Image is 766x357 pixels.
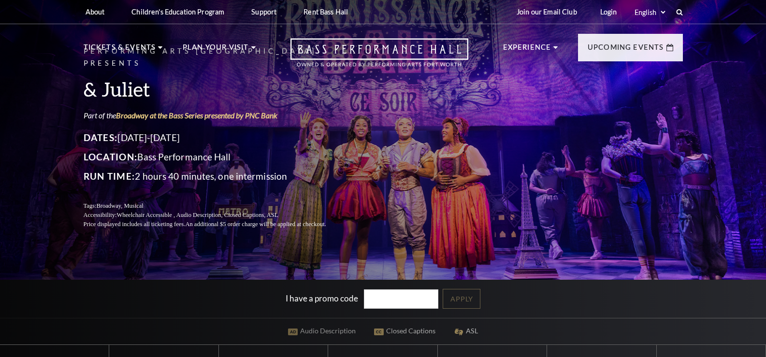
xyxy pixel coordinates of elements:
p: Accessibility: [84,211,349,220]
p: 2 hours 40 minutes, one intermission [84,169,349,184]
span: Broadway, Musical [96,202,143,209]
select: Select: [633,8,667,17]
p: [DATE]-[DATE] [84,130,349,145]
p: Children's Education Program [131,8,224,16]
a: Broadway at the Bass Series presented by PNC Bank [116,111,277,120]
p: Tags: [84,201,349,211]
p: Price displayed includes all ticketing fees. [84,220,349,229]
span: Run Time: [84,171,135,182]
span: Dates: [84,132,118,143]
p: About [86,8,105,16]
label: I have a promo code [286,293,358,303]
p: Plan Your Visit [183,42,249,59]
p: Part of the [84,110,349,121]
span: Wheelchair Accessible , Audio Description, Closed Captions, ASL [116,212,278,218]
p: Upcoming Events [588,42,664,59]
p: Rent Bass Hall [304,8,348,16]
span: Location: [84,151,138,162]
p: Bass Performance Hall [84,149,349,165]
h3: & Juliet [84,77,349,101]
p: Tickets & Events [84,42,156,59]
p: Support [251,8,276,16]
span: An additional $5 order charge will be applied at checkout. [185,221,326,228]
p: Experience [503,42,551,59]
